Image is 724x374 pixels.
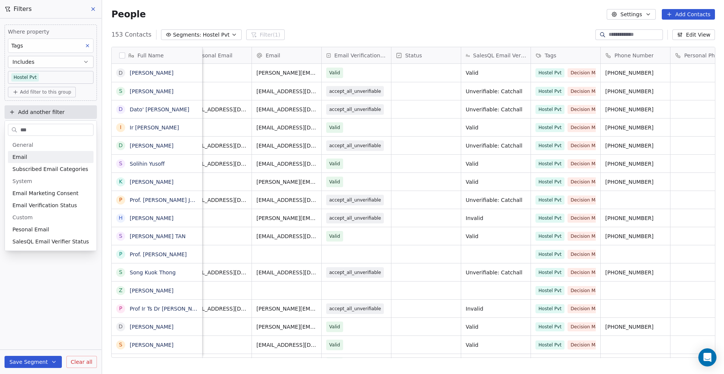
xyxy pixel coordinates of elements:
[12,238,89,245] span: SalesQL Email Verifier Status
[12,202,77,209] span: Email Verification Status
[12,153,27,161] span: Email
[12,189,78,197] span: Email Marketing Consent
[12,226,49,233] span: Pesonal Email
[12,165,88,173] span: Subscribed Email Categories
[12,177,32,185] span: System
[12,214,33,221] span: Custom
[8,139,94,248] div: Suggestions
[12,141,33,149] span: General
